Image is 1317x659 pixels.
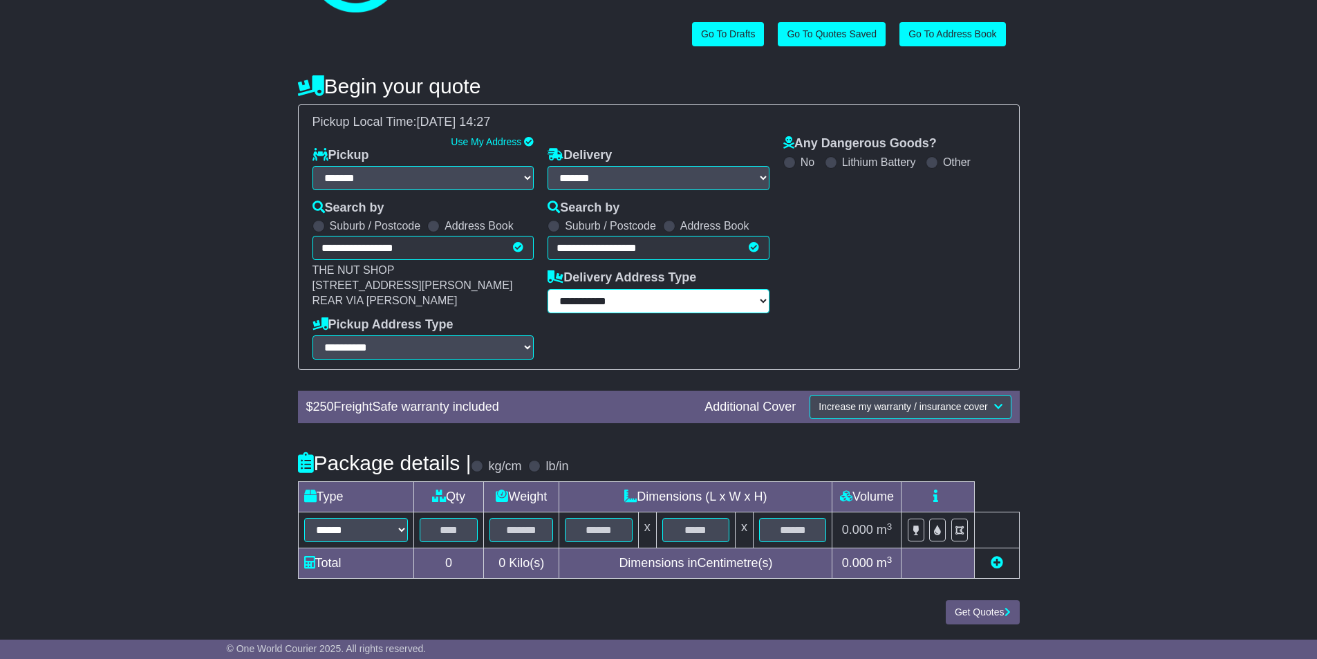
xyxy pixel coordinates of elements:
[299,400,698,415] div: $ FreightSafe warranty included
[943,156,971,169] label: Other
[488,459,521,474] label: kg/cm
[330,219,421,232] label: Suburb / Postcode
[801,156,814,169] label: No
[877,556,893,570] span: m
[946,600,1020,624] button: Get Quotes
[832,482,902,512] td: Volume
[298,548,413,579] td: Total
[887,521,893,532] sup: 3
[991,556,1003,570] a: Add new item
[819,401,987,412] span: Increase my warranty / insurance cover
[484,548,559,579] td: Kilo(s)
[698,400,803,415] div: Additional Cover
[298,452,471,474] h4: Package details |
[445,219,514,232] label: Address Book
[545,459,568,474] label: lb/in
[692,22,764,46] a: Go To Drafts
[778,22,886,46] a: Go To Quotes Saved
[312,201,384,216] label: Search by
[312,279,513,291] span: [STREET_ADDRESS][PERSON_NAME]
[736,512,754,548] td: x
[887,555,893,565] sup: 3
[877,523,893,537] span: m
[565,219,656,232] label: Suburb / Postcode
[548,270,696,286] label: Delivery Address Type
[548,201,619,216] label: Search by
[638,512,656,548] td: x
[680,219,749,232] label: Address Book
[548,148,612,163] label: Delivery
[783,136,937,151] label: Any Dangerous Goods?
[559,548,832,579] td: Dimensions in Centimetre(s)
[417,115,491,129] span: [DATE] 14:27
[484,482,559,512] td: Weight
[298,482,413,512] td: Type
[313,400,334,414] span: 250
[413,548,484,579] td: 0
[498,556,505,570] span: 0
[842,523,873,537] span: 0.000
[413,482,484,512] td: Qty
[842,156,916,169] label: Lithium Battery
[312,295,458,306] span: REAR VIA [PERSON_NAME]
[810,395,1011,419] button: Increase my warranty / insurance cover
[312,148,369,163] label: Pickup
[451,136,521,147] a: Use My Address
[842,556,873,570] span: 0.000
[312,264,395,276] span: THE NUT SHOP
[306,115,1012,130] div: Pickup Local Time:
[312,317,454,333] label: Pickup Address Type
[298,75,1020,98] h4: Begin your quote
[227,643,427,654] span: © One World Courier 2025. All rights reserved.
[899,22,1005,46] a: Go To Address Book
[559,482,832,512] td: Dimensions (L x W x H)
